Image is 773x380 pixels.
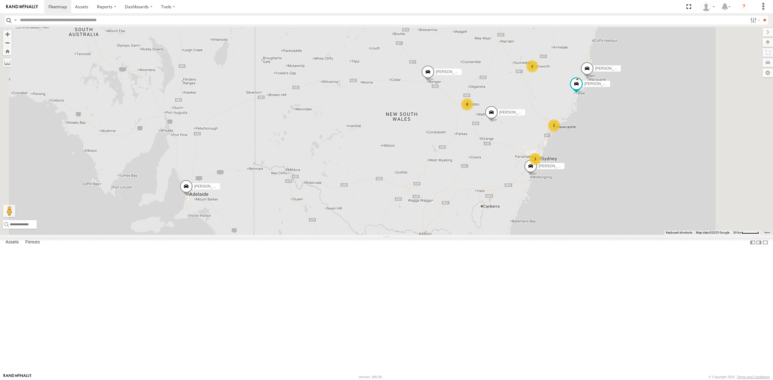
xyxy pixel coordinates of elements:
[696,231,729,234] span: Map data ©2025 Google
[13,16,18,25] label: Search Query
[731,231,761,235] button: Map scale: 50 km per 52 pixels
[3,58,12,67] label: Measure
[764,231,770,234] a: Terms (opens in new tab)
[194,184,242,188] span: [PERSON_NAME] - NEW ute
[529,153,541,165] div: 3
[762,238,768,247] label: Hide Summary Table
[763,68,773,77] label: Map Settings
[359,375,382,379] div: Version: 306.00
[750,238,756,247] label: Dock Summary Table to the Left
[548,119,560,132] div: 2
[22,238,43,247] label: Fences
[666,231,692,235] button: Keyboard shortcuts
[584,81,615,86] span: [PERSON_NAME]
[2,238,22,247] label: Assets
[539,164,569,168] span: [PERSON_NAME]
[499,110,530,114] span: [PERSON_NAME]
[699,2,717,11] div: Cris Clark
[733,231,742,234] span: 50 km
[6,5,38,9] img: rand-logo.svg
[3,47,12,55] button: Zoom Home
[436,69,466,74] span: [PERSON_NAME]
[3,38,12,47] button: Zoom out
[3,374,32,380] a: Visit our Website
[737,375,770,379] a: Terms and Conditions
[756,238,762,247] label: Dock Summary Table to the Right
[595,66,625,71] span: [PERSON_NAME]
[461,98,473,111] div: 8
[3,30,12,38] button: Zoom in
[3,205,15,217] button: Drag Pegman onto the map to open Street View
[739,2,749,12] i: ?
[709,375,770,379] div: © Copyright 2025 -
[526,60,538,72] div: 2
[748,16,761,25] label: Search Filter Options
